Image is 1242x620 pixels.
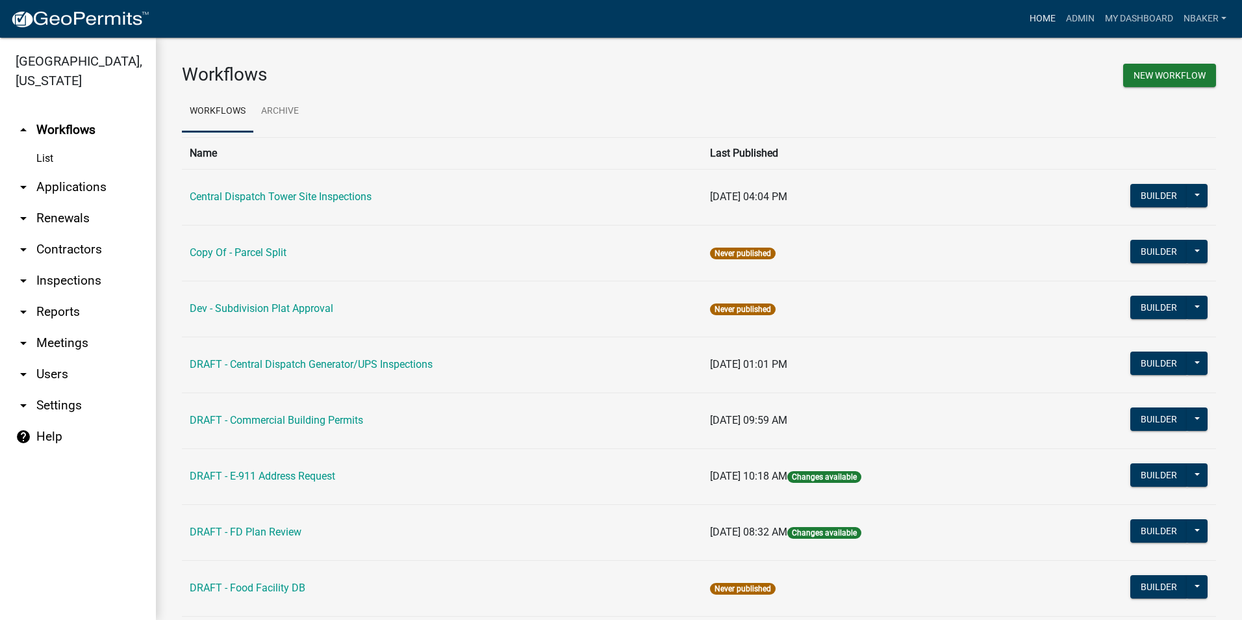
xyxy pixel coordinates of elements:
button: Builder [1130,575,1187,599]
button: New Workflow [1123,64,1216,87]
a: DRAFT - Commercial Building Permits [190,414,363,426]
span: Changes available [787,471,861,483]
span: Never published [710,248,776,259]
th: Last Published [702,137,1031,169]
i: arrow_drop_down [16,304,31,320]
a: DRAFT - E-911 Address Request [190,470,335,482]
button: Builder [1130,240,1187,263]
a: Home [1024,6,1061,31]
button: Builder [1130,184,1187,207]
i: arrow_drop_down [16,242,31,257]
a: Copy Of - Parcel Split [190,246,286,259]
i: arrow_drop_down [16,398,31,413]
a: My Dashboard [1100,6,1178,31]
button: Builder [1130,296,1187,319]
a: Dev - Subdivision Plat Approval [190,302,333,315]
span: [DATE] 04:04 PM [710,190,787,203]
i: arrow_drop_down [16,335,31,351]
h3: Workflows [182,64,689,86]
span: Never published [710,583,776,595]
span: [DATE] 08:32 AM [710,526,787,538]
button: Builder [1130,463,1187,487]
span: [DATE] 10:18 AM [710,470,787,482]
a: DRAFT - Food Facility DB [190,582,305,594]
span: [DATE] 01:01 PM [710,358,787,370]
i: help [16,429,31,445]
span: Changes available [787,527,861,539]
a: Admin [1061,6,1100,31]
button: Builder [1130,407,1187,431]
a: Workflows [182,91,253,133]
th: Name [182,137,702,169]
a: DRAFT - Central Dispatch Generator/UPS Inspections [190,358,433,370]
button: Builder [1130,519,1187,543]
i: arrow_drop_down [16,273,31,289]
button: Builder [1130,352,1187,375]
i: arrow_drop_down [16,211,31,226]
a: Archive [253,91,307,133]
a: nbaker [1178,6,1232,31]
a: DRAFT - FD Plan Review [190,526,301,538]
i: arrow_drop_down [16,367,31,382]
a: Central Dispatch Tower Site Inspections [190,190,372,203]
span: [DATE] 09:59 AM [710,414,787,426]
i: arrow_drop_down [16,179,31,195]
i: arrow_drop_up [16,122,31,138]
span: Never published [710,304,776,315]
